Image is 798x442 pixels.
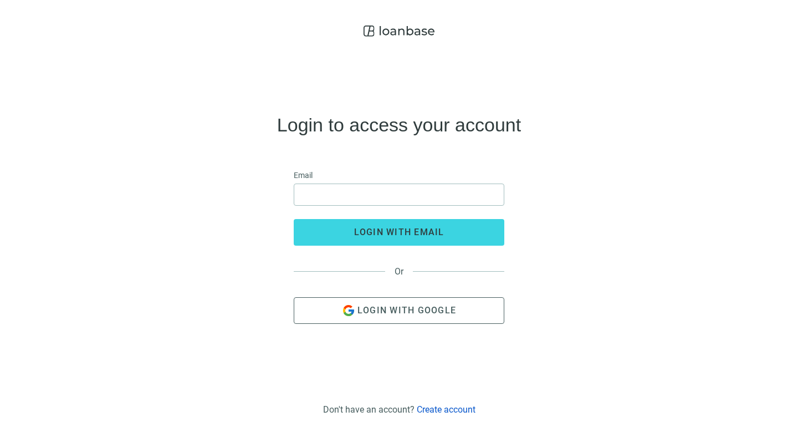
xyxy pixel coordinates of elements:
span: Email [294,169,313,181]
div: Don't have an account? [323,404,475,415]
span: Login with Google [357,305,456,316]
span: login with email [354,227,444,237]
h4: Login to access your account [277,116,521,134]
button: Login with Google [294,297,504,324]
a: Create account [417,404,475,415]
span: Or [385,266,413,277]
button: login with email [294,219,504,246]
